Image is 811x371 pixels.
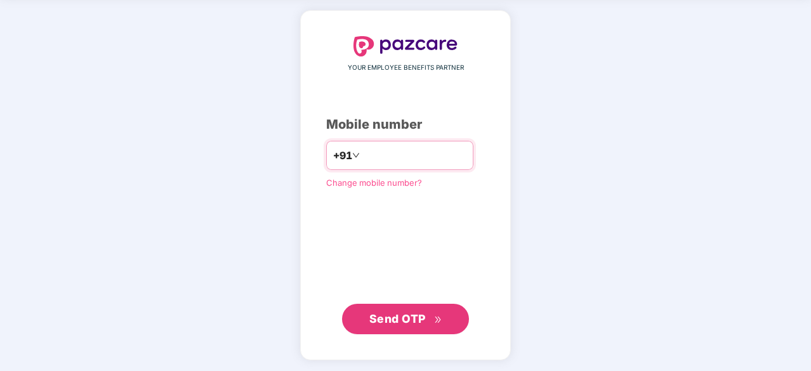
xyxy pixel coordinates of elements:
span: down [352,152,360,159]
span: Send OTP [369,312,426,325]
a: Change mobile number? [326,178,422,188]
button: Send OTPdouble-right [342,304,469,334]
div: Mobile number [326,115,485,134]
span: +91 [333,148,352,164]
span: double-right [434,316,442,324]
img: logo [353,36,458,56]
span: YOUR EMPLOYEE BENEFITS PARTNER [348,63,464,73]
